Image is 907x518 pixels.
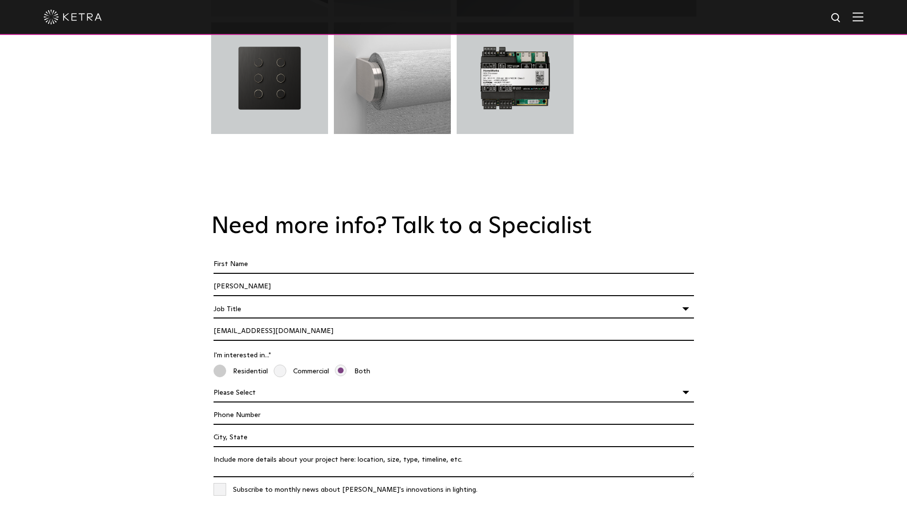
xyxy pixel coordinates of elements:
[214,255,694,274] input: First Name
[214,322,694,341] input: Email
[214,300,694,318] div: Job Title
[274,365,329,379] span: Commercial
[214,429,694,447] input: City, State
[211,213,696,241] h2: Need more info? Talk to a Specialist
[214,365,268,379] span: Residential
[44,10,102,24] img: ketra-logo-2019-white
[214,352,268,359] span: I'm interested in...
[853,12,863,21] img: Hamburger%20Nav.svg
[214,278,694,296] input: Last Name
[830,12,842,24] img: search icon
[214,483,478,497] span: Subscribe to monthly news about [PERSON_NAME]'s innovations in lighting.
[214,406,694,425] input: Phone Number
[335,365,370,379] span: Both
